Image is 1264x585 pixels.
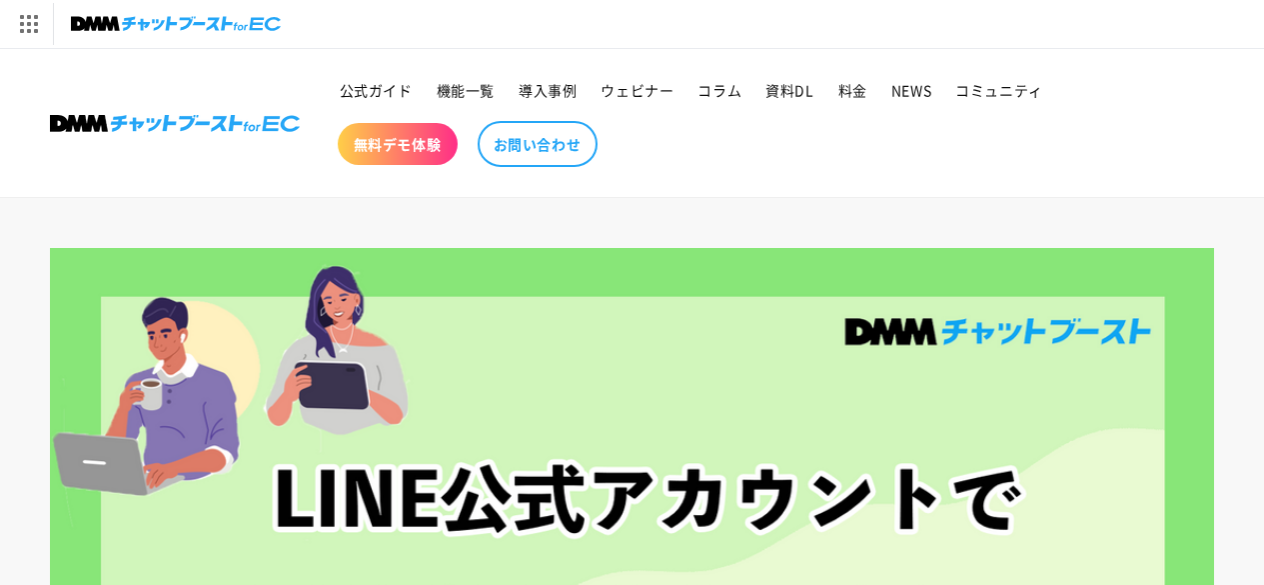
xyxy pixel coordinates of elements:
span: コラム [697,81,741,99]
a: 無料デモ体験 [338,123,458,165]
span: 機能一覧 [437,81,495,99]
span: 料金 [838,81,867,99]
a: 機能一覧 [425,69,507,111]
span: 公式ガイド [340,81,413,99]
a: 導入事例 [507,69,589,111]
img: 株式会社DMM Boost [50,115,300,132]
a: 公式ガイド [328,69,425,111]
a: お問い合わせ [478,121,598,167]
span: お問い合わせ [494,135,582,153]
a: 料金 [826,69,879,111]
a: コミュニティ [943,69,1055,111]
span: 導入事例 [519,81,577,99]
a: NEWS [879,69,943,111]
span: 無料デモ体験 [354,135,442,153]
img: サービス [3,3,53,45]
a: ウェビナー [589,69,685,111]
span: NEWS [891,81,931,99]
a: コラム [685,69,753,111]
span: 資料DL [765,81,813,99]
img: チャットブーストforEC [71,10,281,38]
a: 資料DL [753,69,825,111]
span: コミュニティ [955,81,1043,99]
span: ウェビナー [601,81,673,99]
